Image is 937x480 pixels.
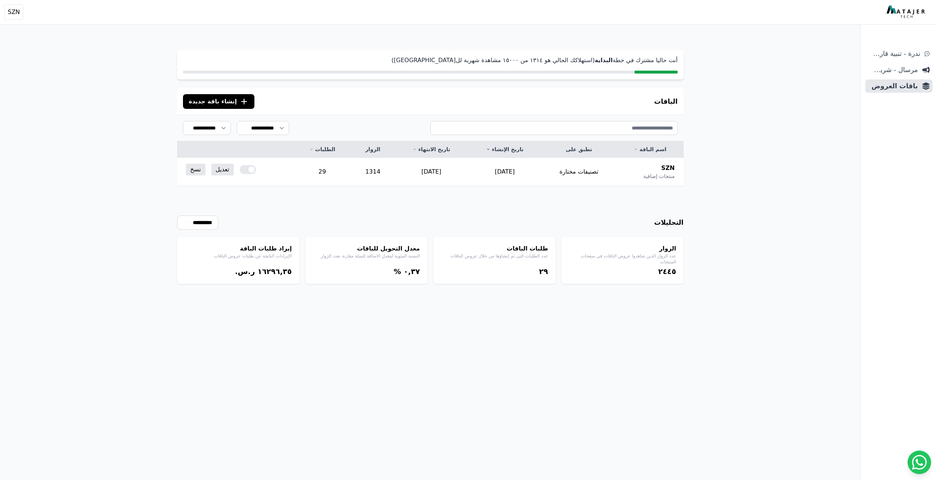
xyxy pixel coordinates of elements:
strong: البداية [595,57,612,64]
td: 29 [293,158,351,186]
div: ٢٤٤٥ [569,266,676,277]
p: الإيرادات الناتجة عن طلبات عروض الباقات [184,253,292,259]
td: تصنيفات مختارة [541,158,616,186]
p: النسبة المئوية لمعدل الاضافة للسلة مقارنة بعدد الزوار [313,253,420,259]
a: تاريخ الانتهاء [404,146,459,153]
h4: الزوار [569,244,676,253]
bdi: ١٦٢٩٦,۳٥ [257,267,292,276]
h4: إيراد طلبات الباقة [184,244,292,253]
span: SZN [8,8,20,17]
p: أنت حاليا مشترك في خطة (استهلاكك الحالي هو ١۳١٤ من ١٥۰۰۰ مشاهدة شهرية لل[GEOGRAPHIC_DATA]) [183,56,678,65]
h4: طلبات الباقات [441,244,548,253]
span: SZN [661,164,675,173]
td: [DATE] [468,158,541,186]
span: ر.س. [235,267,255,276]
p: عدد الزوار الذين شاهدوا عروض الباقات في صفحات المنتجات [569,253,676,265]
td: 1314 [351,158,395,186]
span: باقات العروض [868,81,918,91]
p: عدد الطلبات التي تم إنشاؤها من خلال عروض الباقات [441,253,548,259]
h3: الباقات [654,96,678,107]
button: إنشاء باقة جديدة [183,94,255,109]
div: ٢٩ [441,266,548,277]
span: منتجات إضافية [643,173,674,180]
span: % [394,267,401,276]
a: اسم الباقة [626,146,675,153]
span: مرسال - شريط دعاية [868,65,918,75]
h4: معدل التحويل للباقات [313,244,420,253]
th: الزوار [351,141,395,158]
bdi: ۰,۳٧ [404,267,420,276]
h3: التحليلات [654,217,684,228]
th: تطبق على [541,141,616,158]
td: [DATE] [395,158,468,186]
span: إنشاء باقة جديدة [189,97,237,106]
span: ندرة - تنبية قارب علي النفاذ [868,49,920,59]
a: تاريخ الإنشاء [477,146,532,153]
a: الطلبات [302,146,342,153]
a: تعديل [211,164,234,175]
a: نسخ [186,164,205,175]
button: SZN [4,4,23,20]
img: MatajerTech Logo [887,6,927,19]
